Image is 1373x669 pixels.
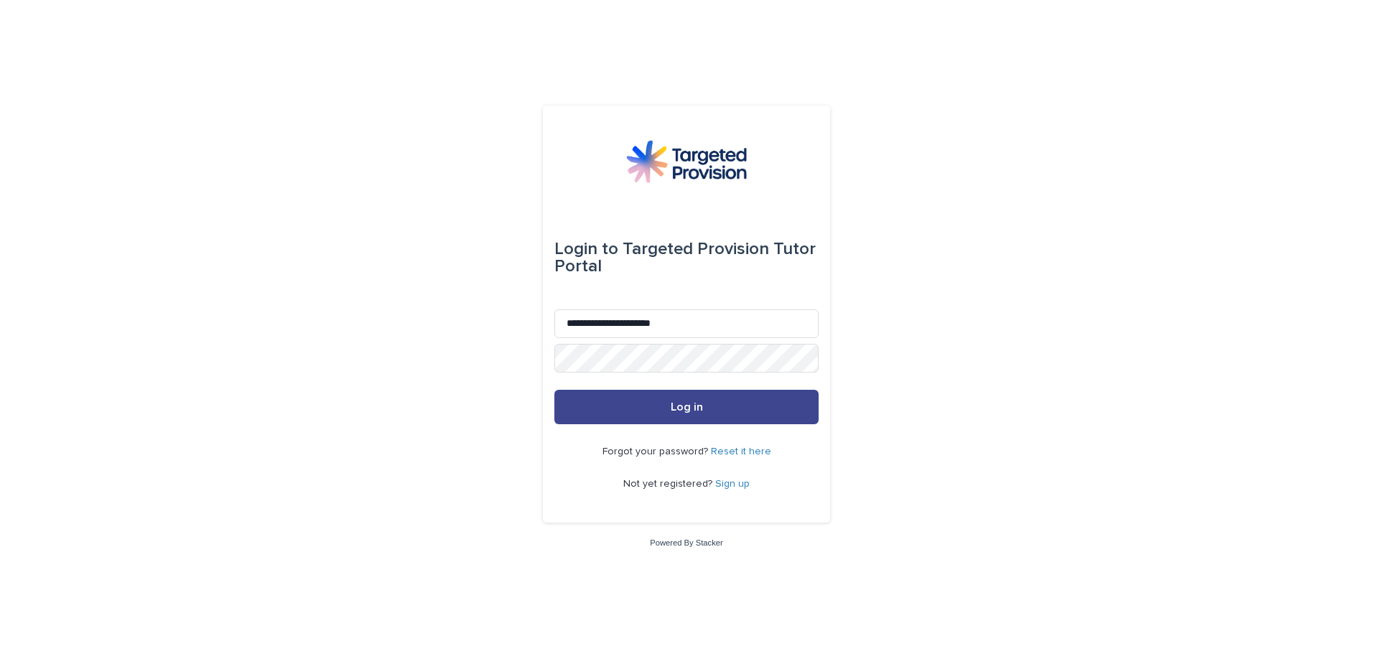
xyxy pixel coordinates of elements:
span: Log in [671,401,703,413]
a: Powered By Stacker [650,538,722,547]
button: Log in [554,390,819,424]
a: Reset it here [711,446,771,457]
span: Forgot your password? [602,446,711,457]
div: Targeted Provision Tutor Portal [554,229,819,286]
a: Sign up [715,479,750,489]
span: Not yet registered? [623,479,715,489]
span: Login to [554,240,618,258]
img: M5nRWzHhSzIhMunXDL62 [626,140,747,183]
